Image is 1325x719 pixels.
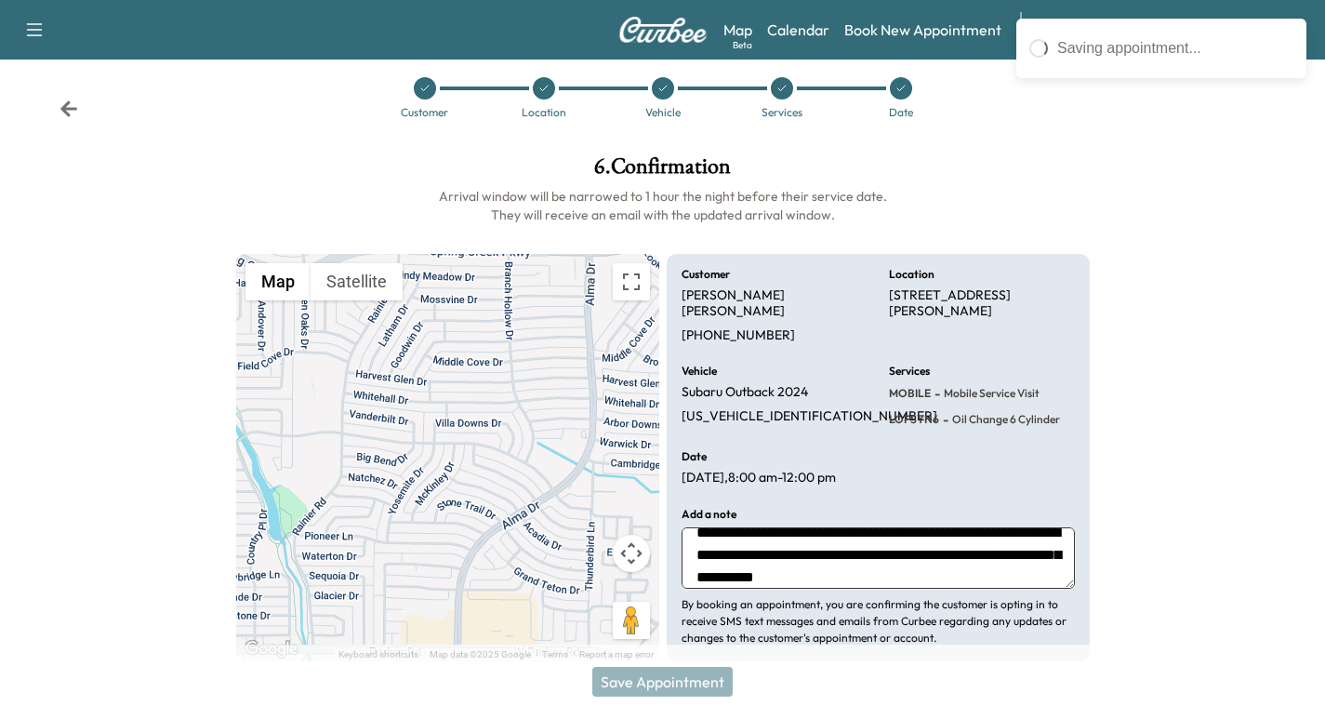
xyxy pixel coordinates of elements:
a: Book New Appointment [844,19,1001,41]
h6: Vehicle [682,366,717,377]
p: [DATE] , 8:00 am - 12:00 pm [682,470,836,486]
div: Vehicle [645,107,681,118]
button: Toggle fullscreen view [613,263,650,300]
img: Curbee Logo [618,17,708,43]
h6: Add a note [682,509,736,520]
p: [PHONE_NUMBER] [682,327,795,344]
div: Customer [401,107,448,118]
div: Saving appointment... [1057,37,1293,60]
a: MapBeta [723,19,752,41]
span: - [931,384,940,403]
p: [STREET_ADDRESS][PERSON_NAME] [889,287,1075,320]
h6: Arrival window will be narrowed to 1 hour the night before their service date. They will receive ... [236,187,1090,224]
h6: Customer [682,269,730,280]
p: Subaru Outback 2024 [682,384,808,401]
h6: Services [889,366,930,377]
div: Location [522,107,566,118]
span: MOBILE [889,386,931,401]
button: Drag Pegman onto the map to open Street View [613,602,650,639]
a: Calendar [767,19,829,41]
div: Back [60,100,78,118]
button: Show street map [245,263,311,300]
button: Map camera controls [613,535,650,572]
p: [PERSON_NAME] [PERSON_NAME] [682,287,868,320]
span: LOFSYN6 [889,412,939,427]
p: By booking an appointment, you are confirming the customer is opting in to receive SMS text messa... [682,596,1075,646]
span: - [939,410,948,429]
div: Services [762,107,802,118]
div: Date [889,107,913,118]
div: Beta [733,38,752,52]
span: Oil Change 6 cylinder [948,412,1060,427]
a: Open this area in Google Maps (opens a new window) [241,637,302,661]
h1: 6 . Confirmation [236,155,1090,187]
h6: Location [889,269,934,280]
h6: Date [682,451,707,462]
button: Show satellite imagery [311,263,403,300]
span: Mobile Service Visit [940,386,1040,401]
p: [US_VEHICLE_IDENTIFICATION_NUMBER] [682,408,937,425]
img: Google [241,637,302,661]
